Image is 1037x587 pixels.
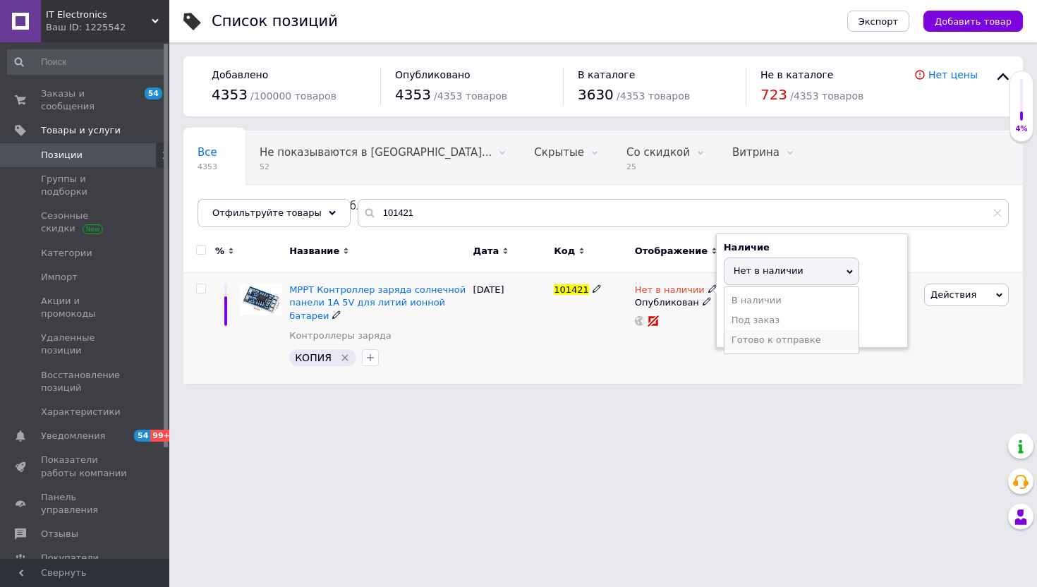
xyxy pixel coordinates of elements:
[198,162,217,172] span: 4353
[289,245,339,258] span: Название
[41,295,131,320] span: Акции и промокоды
[760,86,787,103] span: 723
[395,69,471,80] span: Опубликовано
[724,291,859,310] li: В наличии
[145,87,162,99] span: 54
[150,430,174,442] span: 99+
[7,49,166,75] input: Поиск
[41,406,121,418] span: Характеристики
[41,369,131,394] span: Восстановление позиций
[41,528,78,540] span: Отзывы
[930,289,976,300] span: Действия
[46,8,152,21] span: IT Electronics
[41,271,78,284] span: Импорт
[339,352,351,363] svg: Удалить метку
[41,173,131,198] span: Группы и подборки
[626,146,690,159] span: Со скидкой
[289,329,392,342] a: Контроллеры заряда
[46,21,169,34] div: Ваш ID: 1225542
[635,296,744,309] div: Опубликован
[260,146,492,159] span: Не показываются в [GEOGRAPHIC_DATA]...
[41,210,131,235] span: Сезонные скидки
[859,16,898,27] span: Экспорт
[212,14,338,29] div: Список позиций
[554,284,589,295] span: 101421
[473,245,499,258] span: Дата
[41,124,121,137] span: Товары и услуги
[923,11,1023,32] button: Добавить товар
[41,149,83,162] span: Позиции
[760,69,834,80] span: Не в каталоге
[295,352,332,363] span: КОПИЯ
[578,86,614,103] span: 3630
[245,131,520,185] div: Не показываются в Каталоге ProSale, В наличии
[617,90,690,102] span: / 4353 товаров
[260,162,492,172] span: 52
[724,241,900,254] div: Наличие
[626,162,690,172] span: 25
[41,491,131,516] span: Панель управления
[240,284,282,315] img: MPPT Контроллер заряда солнечной панели 1A 5V для литий ионной батареи
[198,146,217,159] span: Все
[41,430,105,442] span: Уведомления
[724,310,859,330] li: Под заказ
[534,146,584,159] span: Скрытые
[928,69,978,80] a: Нет цены
[635,245,708,258] span: Отображение
[554,245,575,258] span: Код
[289,284,466,320] a: MPPT Контроллер заряда солнечной панели 1A 5V для литий ионной батареи
[847,11,909,32] button: Экспорт
[41,332,131,357] span: Удаленные позиции
[41,454,131,479] span: Показатели работы компании
[434,90,507,102] span: / 4353 товаров
[935,16,1012,27] span: Добавить товар
[215,245,224,258] span: %
[134,430,150,442] span: 54
[212,86,248,103] span: 4353
[724,330,859,350] li: Готово к отправке
[734,265,803,276] span: Нет в наличии
[732,146,780,159] span: Витрина
[470,273,551,384] div: [DATE]
[212,207,322,218] span: Отфильтруйте товары
[212,69,268,80] span: Добавлено
[358,199,1009,227] input: Поиск по названию позиции, артикулу и поисковым запросам
[41,87,131,113] span: Заказы и сообщения
[790,90,863,102] span: / 4353 товаров
[635,284,705,299] span: Нет в наличии
[1010,124,1033,134] div: 4%
[41,247,92,260] span: Категории
[41,552,99,564] span: Покупатели
[578,69,635,80] span: В каталоге
[395,86,431,103] span: 4353
[198,200,286,212] span: [DOMAIN_NAME]
[250,90,336,102] span: / 100000 товаров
